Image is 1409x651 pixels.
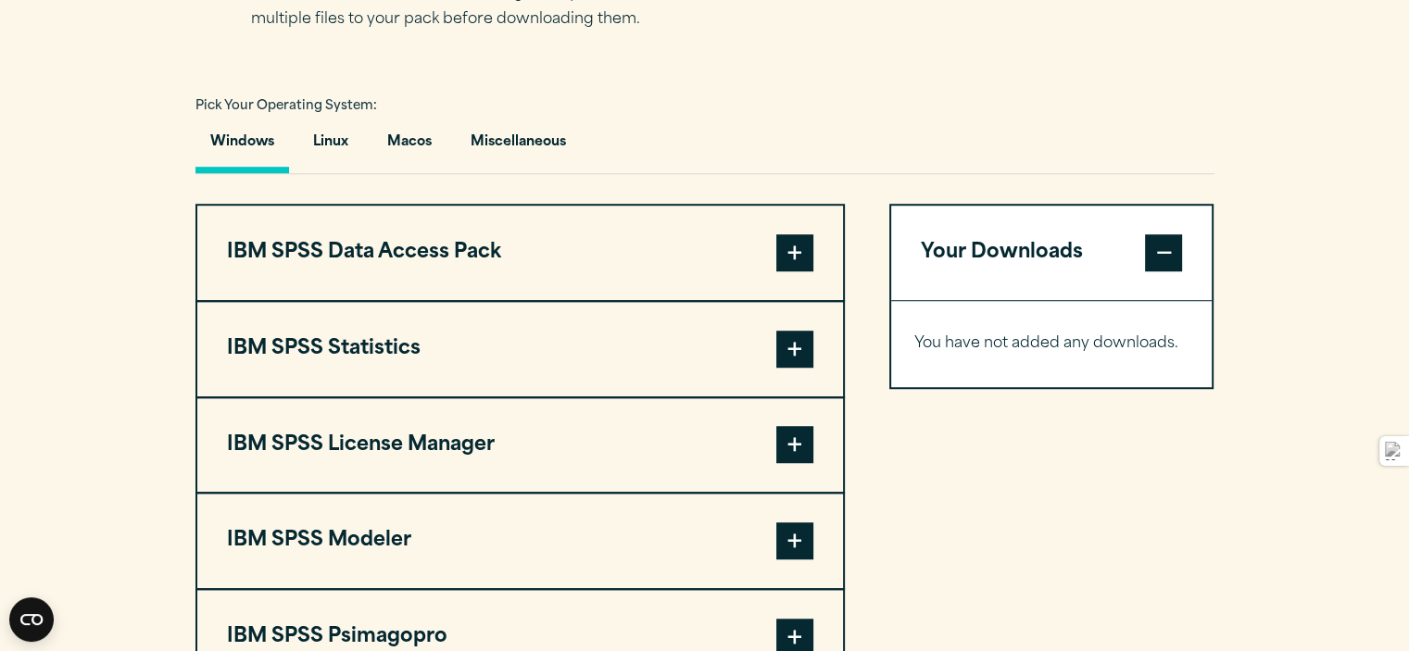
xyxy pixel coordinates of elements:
[195,120,289,173] button: Windows
[197,206,843,300] button: IBM SPSS Data Access Pack
[9,597,54,642] button: Open CMP widget
[891,206,1213,300] button: Your Downloads
[914,331,1189,357] p: You have not added any downloads.
[197,302,843,396] button: IBM SPSS Statistics
[197,494,843,588] button: IBM SPSS Modeler
[197,398,843,493] button: IBM SPSS License Manager
[456,120,581,173] button: Miscellaneous
[891,300,1213,387] div: Your Downloads
[298,120,363,173] button: Linux
[195,100,377,112] span: Pick Your Operating System:
[372,120,447,173] button: Macos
